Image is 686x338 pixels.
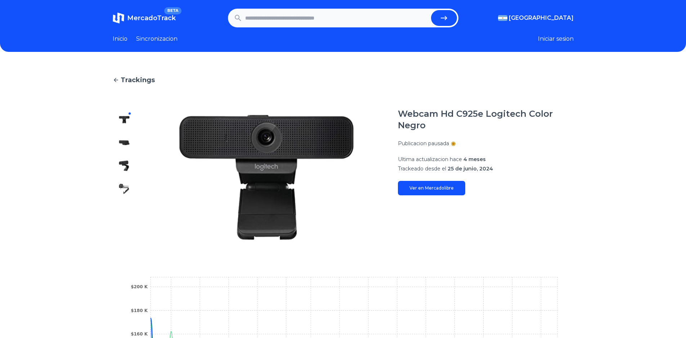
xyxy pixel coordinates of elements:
[118,229,130,241] img: Webcam Hd C925e Logitech Color Negro
[398,156,462,163] span: Ultima actualizacion hace
[113,75,574,85] a: Trackings
[131,308,148,313] tspan: $180 K
[118,160,130,172] img: Webcam Hd C925e Logitech Color Negro
[118,183,130,195] img: Webcam Hd C925e Logitech Color Negro
[164,7,181,14] span: BETA
[113,12,176,24] a: MercadoTrackBETA
[118,206,130,218] img: Webcam Hd C925e Logitech Color Negro
[150,108,384,246] img: Webcam Hd C925e Logitech Color Negro
[509,14,574,22] span: [GEOGRAPHIC_DATA]
[398,140,449,147] p: Publicacion pausada
[118,114,130,125] img: Webcam Hd C925e Logitech Color Negro
[398,181,465,195] a: Ver en Mercadolibre
[127,14,176,22] span: MercadoTrack
[398,108,574,131] h1: Webcam Hd C925e Logitech Color Negro
[498,15,507,21] img: Argentina
[498,14,574,22] button: [GEOGRAPHIC_DATA]
[131,332,148,337] tspan: $160 K
[463,156,486,163] span: 4 meses
[121,75,155,85] span: Trackings
[118,137,130,148] img: Webcam Hd C925e Logitech Color Negro
[113,35,127,43] a: Inicio
[448,165,493,172] span: 25 de junio, 2024
[136,35,178,43] a: Sincronizacion
[538,35,574,43] button: Iniciar sesion
[398,165,446,172] span: Trackeado desde el
[131,284,148,289] tspan: $200 K
[113,12,124,24] img: MercadoTrack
